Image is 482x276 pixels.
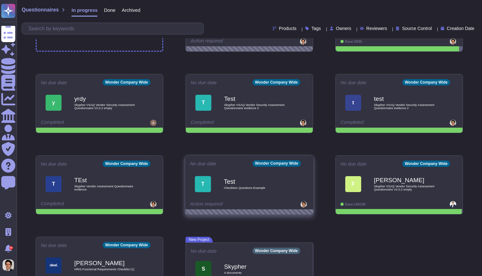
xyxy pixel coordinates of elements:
span: Owners [336,26,351,31]
span: 4 document s [224,271,288,274]
img: user [300,120,306,126]
b: [PERSON_NAME] [374,177,438,183]
b: TEst [74,177,138,183]
div: Wonder Company Wide [402,160,450,167]
span: Done [104,8,115,12]
span: No due date [340,80,367,85]
span: Tags [311,26,321,31]
b: test [374,96,438,102]
div: F [345,176,361,192]
span: Products [279,26,296,31]
b: yrdy [74,96,138,102]
span: Archived [122,8,140,12]
b: Test [224,96,288,102]
div: T [195,176,211,192]
img: user [150,201,157,207]
span: Creation Date [447,26,474,31]
span: No due date [340,161,367,166]
div: Action required [191,38,269,45]
div: Wonder Company Wide [252,248,300,254]
span: HRIS Functional Requirements Checklist (1) [74,268,138,271]
div: 9+ [9,246,13,250]
span: Skypher VSAQ Vendor Security Assessment Questionnaire V2.0.2 empty [374,185,438,191]
img: user [450,38,456,45]
span: Source Control [402,26,432,31]
div: Wonder Company Wide [103,79,150,86]
div: Wonder Company Wide [103,160,150,167]
span: No due date [191,249,217,253]
b: [PERSON_NAME] [74,260,138,266]
img: user [301,201,307,208]
div: Completed [41,120,119,126]
img: user [150,120,157,126]
div: Wonder Company Wide [402,79,450,86]
div: Completed [191,120,269,126]
span: Done: 135/136 [345,203,366,206]
span: No due date [41,161,67,166]
input: Search by keywords [25,23,203,34]
div: Wonder Company Wide [252,160,301,167]
span: No due date [41,243,67,248]
span: Skypher VSAQ Vendor Security Assessment Questionnaire V2.0.2 empty [74,103,138,109]
b: Skypher [224,264,288,270]
div: Completed [340,120,419,126]
div: y [46,95,62,111]
img: user [450,201,456,207]
span: No due date [191,80,217,85]
div: Completed [41,201,119,207]
div: t [345,95,361,111]
span: In progress [71,8,98,12]
button: user [1,258,18,272]
span: Questionnaires [22,7,59,12]
span: Skypher VSAQ Vendor Security Assessment Questionnaire evidence 2 [374,103,438,109]
span: Reviewers [366,26,387,31]
div: Action required [190,201,269,208]
img: user [450,120,456,126]
div: T [46,176,62,192]
span: No due date [190,161,216,166]
div: Wonder Company Wide [252,79,300,86]
span: Skypher Vendor Assessment Questionnaire evidence [74,185,138,191]
img: user [300,38,306,45]
span: New Project [186,237,213,242]
div: T [195,95,211,111]
span: No due date [41,80,67,85]
img: Logo [46,257,62,273]
span: Checkbox Questions Example [224,186,288,190]
span: Skypher VSAQ Vendor Security Assessment Questionnaire evidence 2 [224,103,288,109]
b: Test [224,178,288,184]
span: Done: 34/35 [345,40,362,43]
div: Wonder Company Wide [103,242,150,248]
img: user [3,259,14,271]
